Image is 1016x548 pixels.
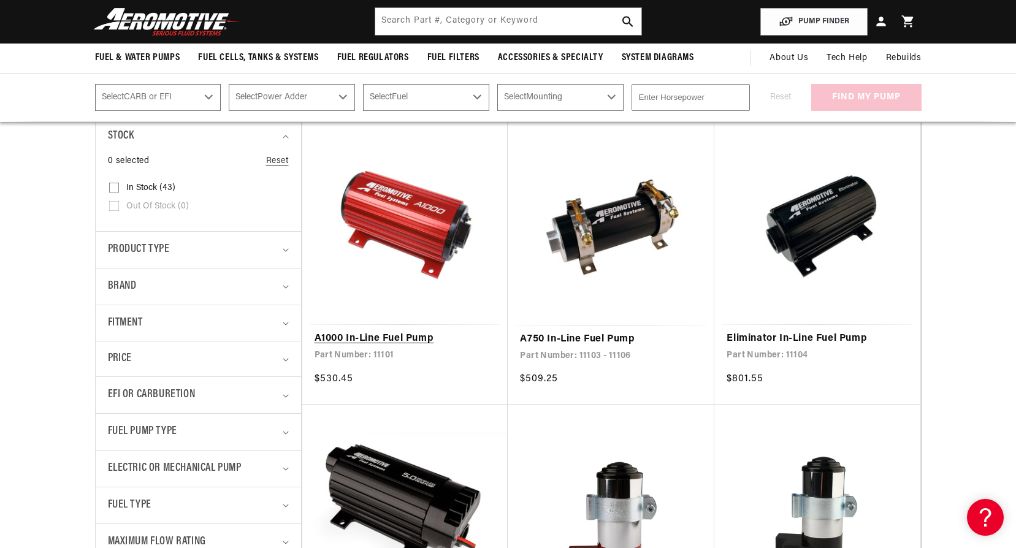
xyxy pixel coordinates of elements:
summary: Fuel Type (0 selected) [108,487,289,523]
a: Reset [266,154,289,168]
span: Electric or Mechanical Pump [108,460,242,478]
span: Fitment [108,314,143,332]
a: Eliminator In-Line Fuel Pump [727,331,908,347]
summary: Rebuilds [877,44,931,73]
span: System Diagrams [622,51,694,64]
summary: Stock (0 selected) [108,118,289,154]
span: Tech Help [827,51,867,65]
span: Product type [108,241,170,259]
select: Fuel [363,84,489,111]
summary: Accessories & Specialty [489,44,613,72]
summary: System Diagrams [613,44,703,72]
span: Brand [108,278,137,295]
span: In stock (43) [126,183,175,194]
summary: Product type (0 selected) [108,232,289,268]
summary: EFI or Carburetion (0 selected) [108,377,289,413]
input: Search by Part Number, Category or Keyword [375,8,641,35]
select: Mounting [497,84,624,111]
select: Power Adder [229,84,355,111]
select: CARB or EFI [95,84,221,111]
summary: Electric or Mechanical Pump (0 selected) [108,451,289,487]
button: search button [614,8,641,35]
span: 0 selected [108,154,150,168]
span: Accessories & Specialty [498,51,603,64]
summary: Fuel Filters [418,44,489,72]
span: Stock [108,127,134,145]
a: About Us [760,44,817,73]
span: Fuel Pump Type [108,423,177,441]
img: Aeromotive [90,7,243,36]
summary: Fuel Regulators [328,44,418,72]
summary: Tech Help [817,44,876,73]
a: A750 In-Line Fuel Pump [520,332,702,348]
span: EFI or Carburetion [108,386,196,404]
summary: Brand (0 selected) [108,268,289,305]
span: Price [108,351,132,367]
summary: Fuel Pump Type (1 selected) [108,414,289,450]
span: Fuel & Water Pumps [95,51,180,64]
input: Enter Horsepower [632,84,750,111]
summary: Fitment (0 selected) [108,305,289,341]
summary: Price [108,341,289,376]
span: About Us [770,53,808,63]
summary: Fuel & Water Pumps [86,44,189,72]
a: A1000 In-Line Fuel Pump [315,331,496,347]
span: Out of stock (0) [126,201,189,212]
span: Fuel Filters [427,51,479,64]
span: Fuel Cells, Tanks & Systems [198,51,318,64]
span: Fuel Type [108,497,151,514]
span: Fuel Regulators [337,51,409,64]
button: PUMP FINDER [760,8,868,36]
summary: Fuel Cells, Tanks & Systems [189,44,327,72]
span: Rebuilds [886,51,922,65]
